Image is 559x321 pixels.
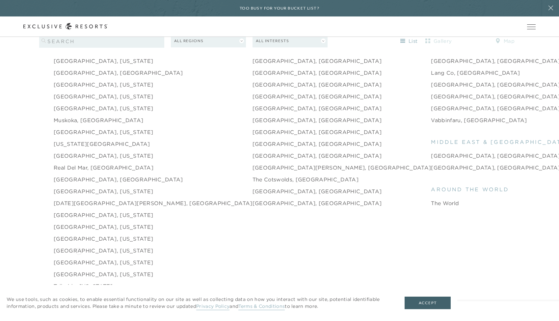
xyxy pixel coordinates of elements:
[54,164,153,172] a: Real del Mar, [GEOGRAPHIC_DATA]
[394,36,424,46] button: list
[490,36,520,46] button: map
[54,152,153,160] a: [GEOGRAPHIC_DATA], [US_STATE]
[240,5,319,12] h6: Too busy for your bucket list?
[253,116,382,124] a: [GEOGRAPHIC_DATA], [GEOGRAPHIC_DATA]
[424,36,453,46] button: gallery
[54,199,253,207] a: [DATE][GEOGRAPHIC_DATA][PERSON_NAME], [GEOGRAPHIC_DATA]
[431,185,509,193] span: around the world
[253,128,382,136] a: [GEOGRAPHIC_DATA], [GEOGRAPHIC_DATA]
[54,258,153,266] a: [GEOGRAPHIC_DATA], [US_STATE]
[54,69,183,77] a: [GEOGRAPHIC_DATA], [GEOGRAPHIC_DATA]
[405,297,451,309] button: Accept
[54,235,153,243] a: [GEOGRAPHIC_DATA], [US_STATE]
[54,187,153,195] a: [GEOGRAPHIC_DATA], [US_STATE]
[527,24,536,29] button: Open navigation
[39,35,164,48] input: search
[54,175,183,183] a: [GEOGRAPHIC_DATA], [GEOGRAPHIC_DATA]
[54,57,153,65] a: [GEOGRAPHIC_DATA], [US_STATE]
[7,296,391,310] p: We use tools, such as cookies, to enable essential functionality on our site as well as collectin...
[253,93,382,100] a: [GEOGRAPHIC_DATA], [GEOGRAPHIC_DATA]
[253,175,359,183] a: The Cotswolds, [GEOGRAPHIC_DATA]
[253,35,328,47] button: All Interests
[253,140,382,148] a: [GEOGRAPHIC_DATA], [GEOGRAPHIC_DATA]
[54,247,153,254] a: [GEOGRAPHIC_DATA], [US_STATE]
[253,164,431,172] a: [GEOGRAPHIC_DATA][PERSON_NAME], [GEOGRAPHIC_DATA]
[54,140,150,148] a: [US_STATE][GEOGRAPHIC_DATA]
[253,104,382,112] a: [GEOGRAPHIC_DATA], [GEOGRAPHIC_DATA]
[171,35,246,47] button: All Regions
[54,270,153,278] a: [GEOGRAPHIC_DATA], [US_STATE]
[54,223,153,231] a: [GEOGRAPHIC_DATA], [US_STATE]
[54,128,153,136] a: [GEOGRAPHIC_DATA], [US_STATE]
[238,303,285,310] a: Terms & Conditions
[431,116,527,124] a: Vabbinfaru, [GEOGRAPHIC_DATA]
[54,81,153,89] a: [GEOGRAPHIC_DATA], [US_STATE]
[253,57,382,65] a: [GEOGRAPHIC_DATA], [GEOGRAPHIC_DATA]
[253,152,382,160] a: [GEOGRAPHIC_DATA], [GEOGRAPHIC_DATA]
[54,116,143,124] a: Muskoka, [GEOGRAPHIC_DATA]
[253,199,382,207] a: [GEOGRAPHIC_DATA], [GEOGRAPHIC_DATA]
[54,93,153,100] a: [GEOGRAPHIC_DATA], [US_STATE]
[253,81,382,89] a: [GEOGRAPHIC_DATA], [GEOGRAPHIC_DATA]
[54,211,153,219] a: [GEOGRAPHIC_DATA], [US_STATE]
[431,199,459,207] a: The World
[54,104,153,112] a: [GEOGRAPHIC_DATA], [US_STATE]
[54,282,113,290] a: Telluride, [US_STATE]
[253,187,382,195] a: [GEOGRAPHIC_DATA], [GEOGRAPHIC_DATA]
[431,69,520,77] a: Lang Co, [GEOGRAPHIC_DATA]
[253,69,382,77] a: [GEOGRAPHIC_DATA], [GEOGRAPHIC_DATA]
[196,303,229,310] a: Privacy Policy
